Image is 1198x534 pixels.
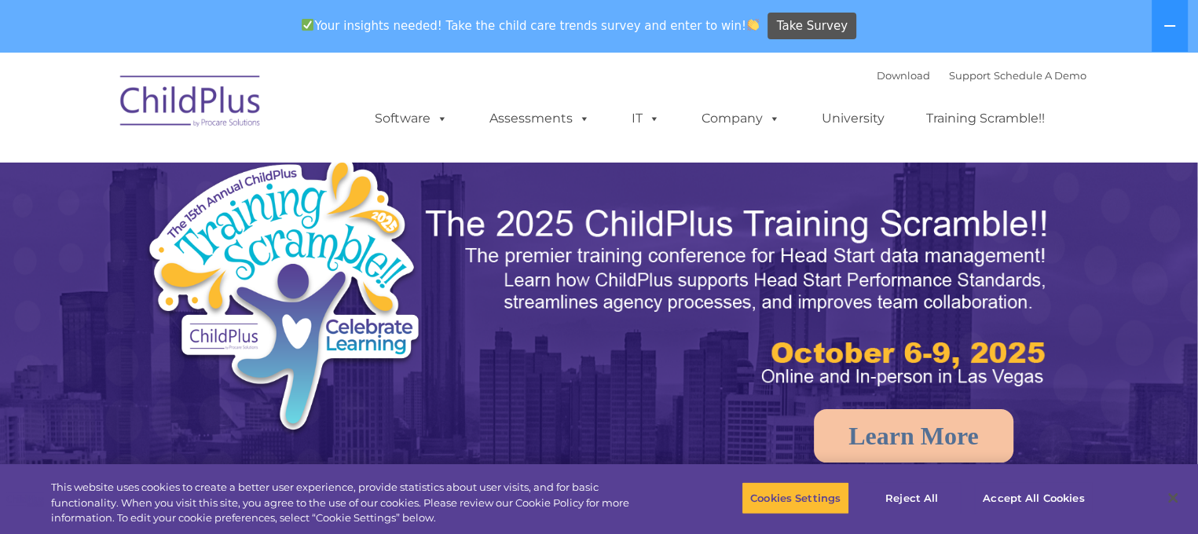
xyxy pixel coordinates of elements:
span: Phone number [218,168,285,180]
button: Reject All [863,481,961,514]
a: Company [686,103,796,134]
a: Training Scramble!! [910,103,1061,134]
a: Download [877,69,930,82]
span: Your insights needed! Take the child care trends survey and enter to win! [295,10,766,41]
font: | [877,69,1086,82]
img: ✅ [302,19,313,31]
a: Schedule A Demo [994,69,1086,82]
img: ChildPlus by Procare Solutions [112,64,269,143]
button: Close [1156,481,1190,515]
a: Support [949,69,991,82]
button: Cookies Settings [742,481,849,514]
button: Accept All Cookies [974,481,1093,514]
a: Software [359,103,463,134]
span: Last name [218,104,266,115]
span: Take Survey [777,13,848,40]
img: 👏 [747,19,759,31]
div: This website uses cookies to create a better user experience, provide statistics about user visit... [51,480,659,526]
a: University [806,103,900,134]
a: Take Survey [768,13,856,40]
a: IT [616,103,676,134]
a: Assessments [474,103,606,134]
a: Learn More [814,409,1013,463]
